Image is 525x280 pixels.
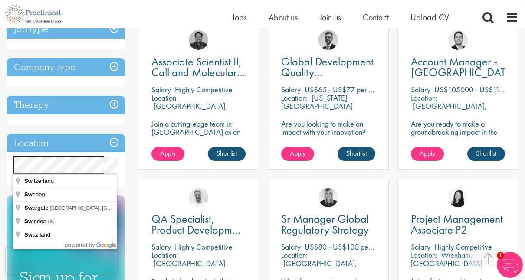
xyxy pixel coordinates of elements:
span: Location: [411,93,437,103]
p: [GEOGRAPHIC_DATA], [GEOGRAPHIC_DATA] [151,258,227,277]
span: Sw [24,205,33,211]
a: Upload CV [410,12,449,23]
img: Numhom Sudsok [448,188,468,207]
h3: Job type [7,20,125,39]
span: Account Manager - [GEOGRAPHIC_DATA] [411,54,515,80]
img: Mike Raletz [189,30,208,50]
span: UK [48,219,54,224]
span: Global Development Quality Management (GCP) [281,54,374,91]
a: Sr Manager Global Regulatory Strategy [281,214,375,235]
a: About us [269,12,298,23]
p: [GEOGRAPHIC_DATA], [GEOGRAPHIC_DATA] [281,258,357,277]
span: Salary [281,85,301,94]
a: Jobs [232,12,247,23]
a: Shortlist [208,147,246,161]
span: Location: [281,93,308,103]
p: US$65 - US$77 per hour [305,85,381,94]
iframe: reCAPTCHA [6,248,117,274]
span: Location: [151,93,178,103]
a: Apply [281,147,314,161]
span: 1 [497,252,504,259]
a: Join us [319,12,341,23]
p: US$80 - US$100 per hour [305,242,385,252]
img: Chatbot [497,252,523,278]
a: Apply [411,147,444,161]
img: Joshua Bye [189,188,208,207]
span: argate [24,205,50,211]
span: Salary [281,242,301,252]
span: Project Management Associate P2 [411,212,503,237]
img: Janelle Jones [318,188,338,207]
span: eden [24,191,46,198]
h3: Location [7,134,125,153]
span: Salary [411,85,430,94]
p: [US_STATE], [GEOGRAPHIC_DATA] [281,93,353,111]
span: Sr Manager Global Regulatory Strategy [281,212,369,237]
span: Apply [160,149,176,158]
p: Highly Competitive [434,242,492,252]
span: Sw [24,231,33,238]
a: Project Management Associate P2 [411,214,505,235]
span: Sw [24,191,33,198]
span: Location: [411,250,437,260]
span: Apply [420,149,435,158]
span: [GEOGRAPHIC_DATA], [GEOGRAPHIC_DATA], [GEOGRAPHIC_DATA] [50,205,204,211]
span: Salary [151,242,171,252]
span: Associate Scientist II, Call and Molecular Biology [151,54,245,91]
span: Sw [24,178,33,184]
img: Parker Jensen [448,30,468,50]
a: Apply [151,147,184,161]
h3: Therapy [7,96,125,114]
span: indon [24,218,48,225]
p: [GEOGRAPHIC_DATA], [GEOGRAPHIC_DATA] [411,101,487,119]
a: Account Manager - [GEOGRAPHIC_DATA] [411,56,505,78]
p: Join a cutting-edge team in [GEOGRAPHIC_DATA] as an Associate Scientist II and help shape the fut... [151,120,246,177]
span: Location: [151,250,178,260]
a: QA Specialist, Product Development Quality (PDQ) [151,214,246,235]
a: Global Development Quality Management (GCP) [281,56,375,78]
p: Highly Competitive [175,242,233,252]
h3: Company type [7,58,125,77]
span: Location: [281,250,308,260]
img: Alex Bill [318,30,338,50]
span: itzerland [24,178,55,184]
span: QA Specialist, Product Development Quality (PDQ) [151,212,246,248]
p: Highly Competitive [175,85,233,94]
p: Wrexham, [GEOGRAPHIC_DATA] [411,250,482,268]
span: Apply [290,149,305,158]
a: Shortlist [338,147,375,161]
p: Are you looking to make an impact with your innovation? We are working with a well-established ph... [281,120,375,177]
span: aziland [24,231,52,238]
span: Sw [24,218,33,225]
span: Salary [411,242,430,252]
span: Salary [151,85,171,94]
a: Associate Scientist II, Call and Molecular Biology [151,56,246,78]
a: Contact [363,12,389,23]
a: Shortlist [467,147,505,161]
p: [GEOGRAPHIC_DATA], [GEOGRAPHIC_DATA] [151,101,227,119]
p: Are you ready to make a groundbreaking impact in the world of biotechnology? Join a growing compa... [411,120,505,169]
